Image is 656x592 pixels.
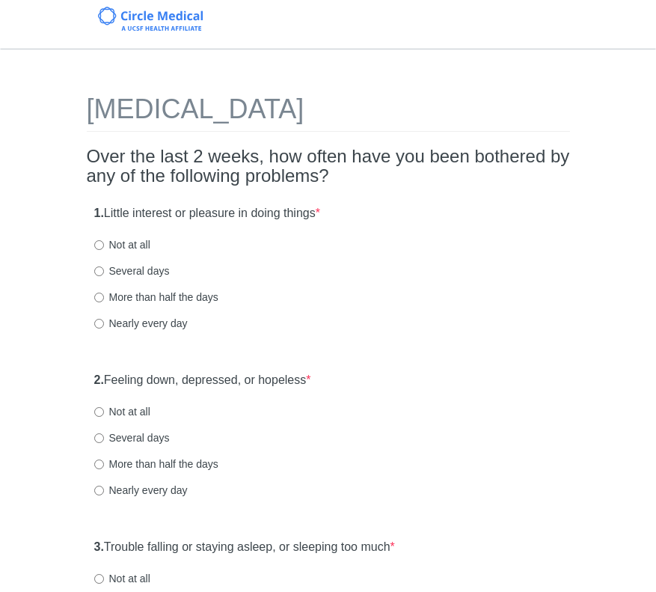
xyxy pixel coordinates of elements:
h2: Over the last 2 weeks, how often have you been bothered by any of the following problems? [87,147,570,186]
label: Nearly every day [94,483,188,498]
label: Not at all [94,404,150,419]
h1: [MEDICAL_DATA] [87,94,570,132]
label: Not at all [94,571,150,586]
input: More than half the days [94,293,104,302]
label: Not at all [94,237,150,252]
label: More than half the days [94,290,218,305]
input: Not at all [94,240,104,250]
label: Trouble falling or staying asleep, or sleeping too much [94,539,395,556]
label: Little interest or pleasure in doing things [94,205,320,222]
input: Nearly every day [94,486,104,495]
input: Several days [94,433,104,443]
label: Nearly every day [94,316,188,331]
strong: 1. [94,207,104,219]
input: More than half the days [94,460,104,469]
label: Several days [94,263,170,278]
label: More than half the days [94,457,218,472]
img: Circle Medical Logo [98,7,203,31]
label: Several days [94,430,170,445]
input: Several days [94,266,104,276]
input: Not at all [94,407,104,417]
strong: 2. [94,373,104,386]
input: Not at all [94,574,104,584]
input: Nearly every day [94,319,104,329]
label: Feeling down, depressed, or hopeless [94,372,311,389]
strong: 3. [94,540,104,553]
